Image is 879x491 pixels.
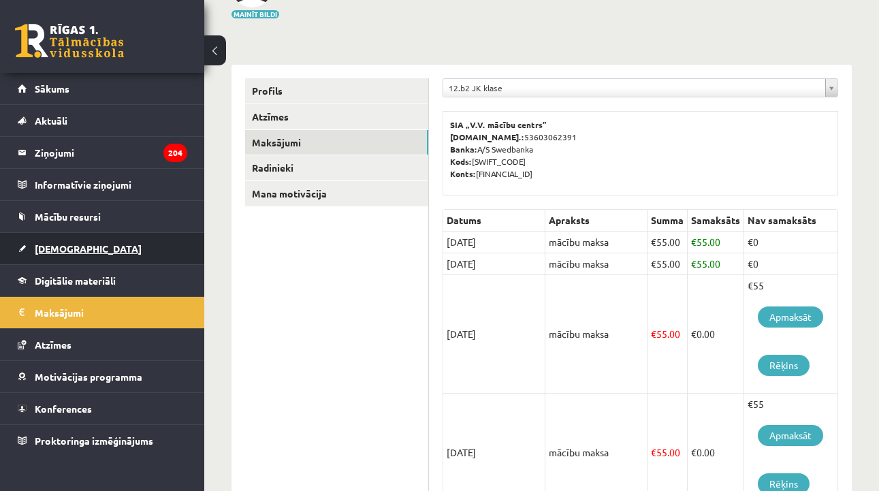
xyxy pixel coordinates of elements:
td: 55.00 [648,275,688,394]
b: Kods: [450,156,472,167]
a: Apmaksāt [758,425,823,446]
a: Ziņojumi204 [18,137,187,168]
th: Samaksāts [688,210,744,232]
span: € [651,257,656,270]
span: Proktoringa izmēģinājums [35,434,153,447]
td: 55.00 [688,253,744,275]
span: Sākums [35,82,69,95]
b: [DOMAIN_NAME].: [450,131,524,142]
a: Konferences [18,393,187,424]
th: Summa [648,210,688,232]
a: Mācību resursi [18,201,187,232]
a: Sākums [18,73,187,104]
span: € [691,328,697,340]
th: Datums [443,210,545,232]
td: mācību maksa [545,253,648,275]
span: Digitālie materiāli [35,274,116,287]
button: Mainīt bildi [231,10,279,18]
legend: Maksājumi [35,297,187,328]
b: Banka: [450,144,477,155]
a: Maksājumi [18,297,187,328]
span: € [651,446,656,458]
a: Digitālie materiāli [18,265,187,296]
span: [DEMOGRAPHIC_DATA] [35,242,142,255]
a: Maksājumi [245,130,428,155]
span: € [691,446,697,458]
span: € [651,328,656,340]
span: 12.b2 JK klase [449,79,820,97]
a: Apmaksāt [758,306,823,328]
td: [DATE] [443,253,545,275]
td: 0.00 [688,275,744,394]
td: [DATE] [443,275,545,394]
a: Informatīvie ziņojumi [18,169,187,200]
legend: Informatīvie ziņojumi [35,169,187,200]
td: 55.00 [648,253,688,275]
a: Profils [245,78,428,104]
td: €55 [744,275,838,394]
a: 12.b2 JK klase [443,79,837,97]
a: [DEMOGRAPHIC_DATA] [18,233,187,264]
td: mācību maksa [545,275,648,394]
td: €0 [744,232,838,253]
a: Rēķins [758,355,810,376]
th: Nav samaksāts [744,210,838,232]
span: € [691,257,697,270]
span: € [651,236,656,248]
p: 53603062391 A/S Swedbanka [SWIFT_CODE] [FINANCIAL_ID] [450,118,831,180]
a: Atzīmes [18,329,187,360]
td: 55.00 [688,232,744,253]
span: Atzīmes [35,338,71,351]
a: Radinieki [245,155,428,180]
a: Motivācijas programma [18,361,187,392]
a: Atzīmes [245,104,428,129]
i: 204 [163,144,187,162]
a: Mana motivācija [245,181,428,206]
td: mācību maksa [545,232,648,253]
a: Proktoringa izmēģinājums [18,425,187,456]
td: 55.00 [648,232,688,253]
a: Aktuāli [18,105,187,136]
span: Mācību resursi [35,210,101,223]
span: € [691,236,697,248]
td: €0 [744,253,838,275]
span: Aktuāli [35,114,67,127]
span: Motivācijas programma [35,370,142,383]
b: SIA „V.V. mācību centrs” [450,119,547,130]
th: Apraksts [545,210,648,232]
td: [DATE] [443,232,545,253]
span: Konferences [35,402,92,415]
b: Konts: [450,168,476,179]
legend: Ziņojumi [35,137,187,168]
a: Rīgas 1. Tālmācības vidusskola [15,24,124,58]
